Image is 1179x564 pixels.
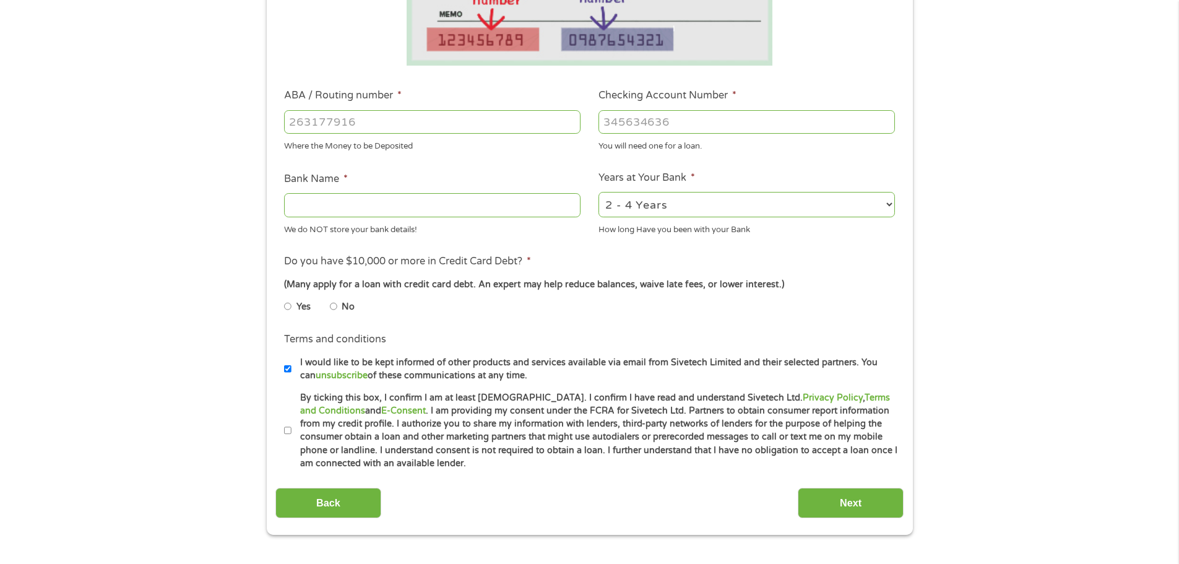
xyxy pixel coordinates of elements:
[300,393,890,416] a: Terms and Conditions
[275,488,381,518] input: Back
[598,219,895,236] div: How long Have you been with your Bank
[598,89,736,102] label: Checking Account Number
[284,110,581,134] input: 263177916
[296,300,311,314] label: Yes
[598,136,895,153] div: You will need one for a loan.
[284,219,581,236] div: We do NOT store your bank details!
[284,255,531,268] label: Do you have $10,000 or more in Credit Card Debt?
[598,110,895,134] input: 345634636
[284,333,386,346] label: Terms and conditions
[284,173,348,186] label: Bank Name
[292,391,899,471] label: By ticking this box, I confirm I am at least [DEMOGRAPHIC_DATA]. I confirm I have read and unders...
[381,406,426,416] a: E-Consent
[284,278,894,292] div: (Many apply for a loan with credit card debt. An expert may help reduce balances, waive late fees...
[292,356,899,383] label: I would like to be kept informed of other products and services available via email from Sivetech...
[342,300,355,314] label: No
[284,89,402,102] label: ABA / Routing number
[803,393,863,403] a: Privacy Policy
[598,171,695,184] label: Years at Your Bank
[284,136,581,153] div: Where the Money to be Deposited
[316,370,368,381] a: unsubscribe
[798,488,904,518] input: Next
